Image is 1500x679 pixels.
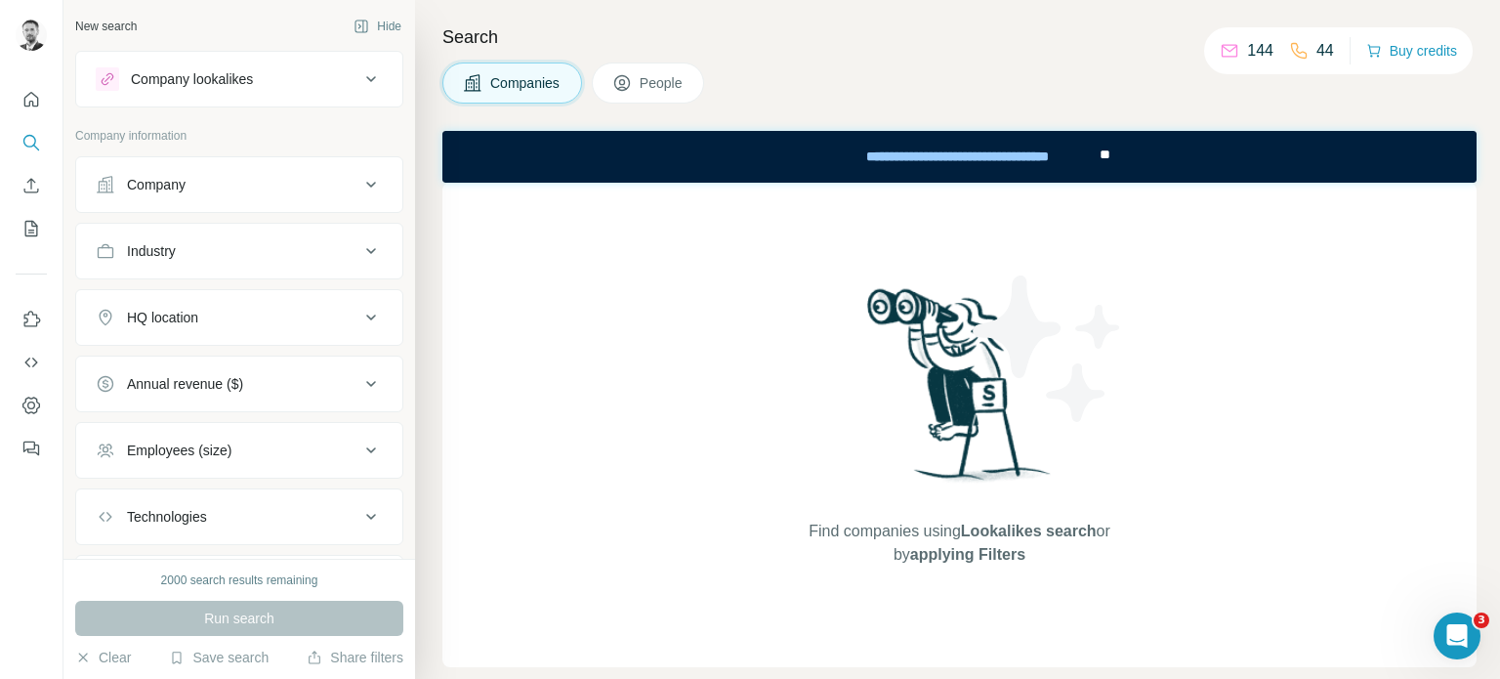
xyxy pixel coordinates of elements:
div: 2000 search results remaining [161,572,318,589]
button: Company [76,161,402,208]
h4: Search [442,23,1477,51]
button: Use Surfe on LinkedIn [16,302,47,337]
span: 3 [1474,613,1489,628]
button: Employees (size) [76,427,402,474]
span: People [640,73,685,93]
span: Lookalikes search [961,523,1097,539]
button: HQ location [76,294,402,341]
img: Surfe Illustration - Stars [960,261,1136,437]
p: 144 [1247,39,1273,63]
button: Search [16,125,47,160]
button: Industry [76,228,402,275]
span: Companies [490,73,562,93]
button: Share filters [307,648,403,667]
button: Hide [340,12,415,41]
div: Company [127,175,186,194]
button: Clear [75,648,131,667]
p: 44 [1316,39,1334,63]
img: Surfe Illustration - Woman searching with binoculars [858,283,1062,501]
button: Dashboard [16,388,47,423]
div: HQ location [127,308,198,327]
button: Quick start [16,82,47,117]
button: Feedback [16,431,47,466]
div: Employees (size) [127,441,231,460]
div: Annual revenue ($) [127,374,243,394]
div: Technologies [127,507,207,527]
div: Industry [127,241,176,261]
button: Buy credits [1366,37,1457,64]
iframe: Intercom live chat [1434,613,1480,659]
button: Company lookalikes [76,56,402,103]
p: Company information [75,127,403,145]
span: applying Filters [910,546,1025,563]
div: Company lookalikes [131,69,253,89]
img: Avatar [16,20,47,51]
button: My lists [16,211,47,246]
span: Find companies using or by [803,520,1115,567]
button: Technologies [76,493,402,540]
button: Annual revenue ($) [76,361,402,407]
div: New search [75,18,137,35]
button: Use Surfe API [16,345,47,380]
button: Enrich CSV [16,168,47,203]
button: Save search [169,648,269,667]
iframe: Banner [442,131,1477,183]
